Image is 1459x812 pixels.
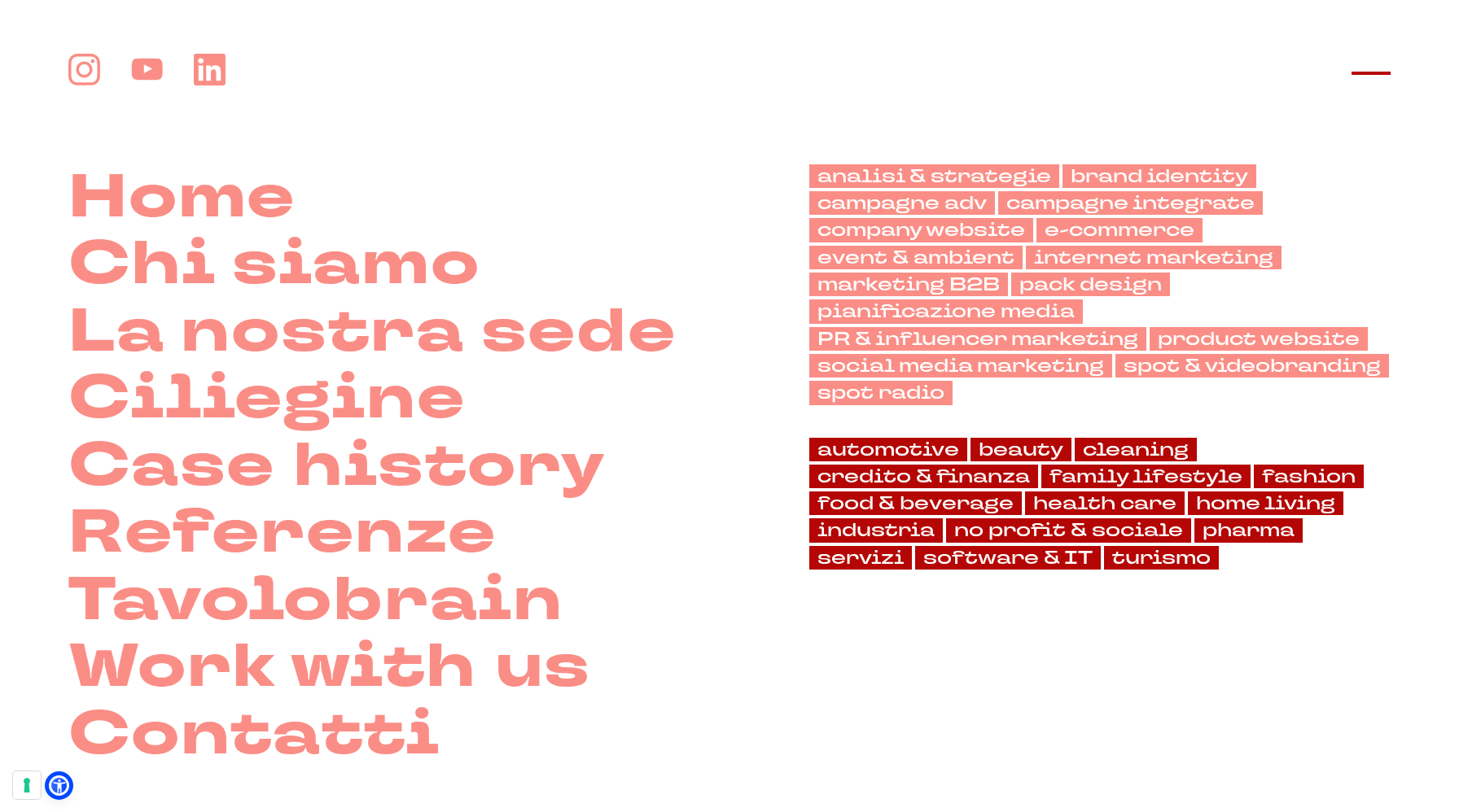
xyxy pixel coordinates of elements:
a: family lifestyle [1041,465,1251,488]
a: cleaning [1075,438,1197,461]
a: credito & finanza [809,465,1038,488]
a: industria [809,518,943,542]
a: marketing B2B [809,273,1008,296]
a: servizi [809,546,912,570]
a: software & IT [915,546,1101,570]
button: Le tue preferenze relative al consenso per le tecnologie di tracciamento [13,771,41,799]
a: food & beverage [809,491,1022,515]
a: no profit & sociale [946,518,1191,542]
a: event & ambient [809,246,1023,269]
a: turismo [1104,546,1219,570]
a: beauty [970,438,1071,461]
a: Referenze [68,500,497,567]
a: Tavolobrain [68,567,563,635]
a: company website [809,218,1033,242]
a: Contatti [68,701,440,769]
a: Work with us [68,634,592,701]
a: Open Accessibility Menu [49,775,69,796]
a: PR & influencer marketing [809,327,1146,351]
a: pharma [1194,518,1303,542]
a: Ciliegine [68,365,466,433]
a: campagne integrate [998,191,1263,215]
a: brand identity [1062,164,1256,188]
a: Home [68,164,296,232]
a: pianificazione media [809,299,1083,323]
a: Case history [68,433,607,500]
a: campagne adv [809,191,995,215]
a: spot radio [809,381,953,404]
a: home living [1188,491,1343,515]
a: spot & videobranding [1115,354,1389,378]
a: health care [1025,491,1185,515]
a: social media marketing [809,354,1112,378]
a: fashion [1254,465,1364,488]
a: internet marketing [1026,246,1282,269]
a: product website [1150,327,1368,351]
a: automotive [809,438,967,461]
a: Chi siamo [68,231,480,299]
a: La nostra sede [68,299,677,366]
a: pack design [1011,273,1170,296]
a: analisi & strategie [809,164,1059,188]
a: e-commerce [1036,218,1203,242]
